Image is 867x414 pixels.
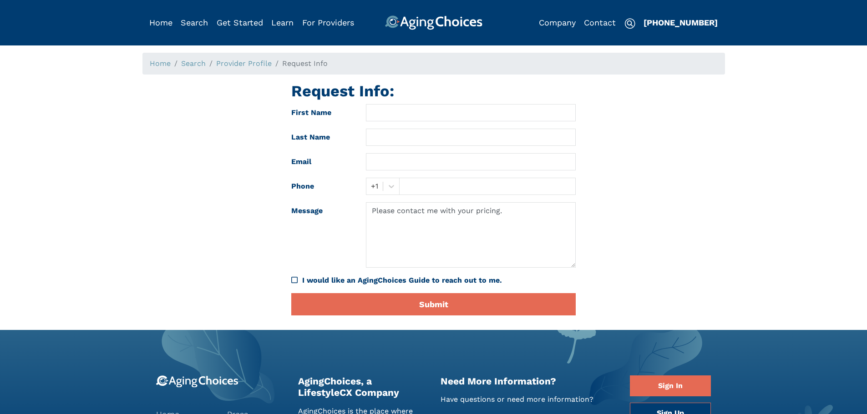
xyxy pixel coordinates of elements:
a: [PHONE_NUMBER] [644,18,718,27]
img: 9-logo.svg [156,375,238,388]
a: For Providers [302,18,354,27]
button: Submit [291,293,576,315]
div: Popover trigger [181,15,208,30]
a: Search [181,59,206,68]
label: Phone [284,178,359,195]
label: Message [284,202,359,268]
textarea: Please contact me with your pricing. [366,202,576,268]
a: Home [149,18,172,27]
a: Provider Profile [216,59,272,68]
div: I would like an AgingChoices Guide to reach out to me. [291,275,576,286]
label: Last Name [284,129,359,146]
p: Have questions or need more information? [441,394,617,405]
a: Contact [584,18,616,27]
h2: Need More Information? [441,375,617,387]
a: Home [150,59,171,68]
a: Sign In [630,375,711,396]
label: First Name [284,104,359,121]
nav: breadcrumb [142,53,725,75]
a: Search [181,18,208,27]
h2: AgingChoices, a LifestyleCX Company [298,375,427,398]
span: Request Info [282,59,328,68]
img: search-icon.svg [624,18,635,29]
div: I would like an AgingChoices Guide to reach out to me. [302,275,576,286]
label: Email [284,153,359,170]
a: Learn [271,18,294,27]
h1: Request Info: [291,82,576,100]
a: Company [539,18,576,27]
a: Get Started [217,18,263,27]
img: AgingChoices [385,15,482,30]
